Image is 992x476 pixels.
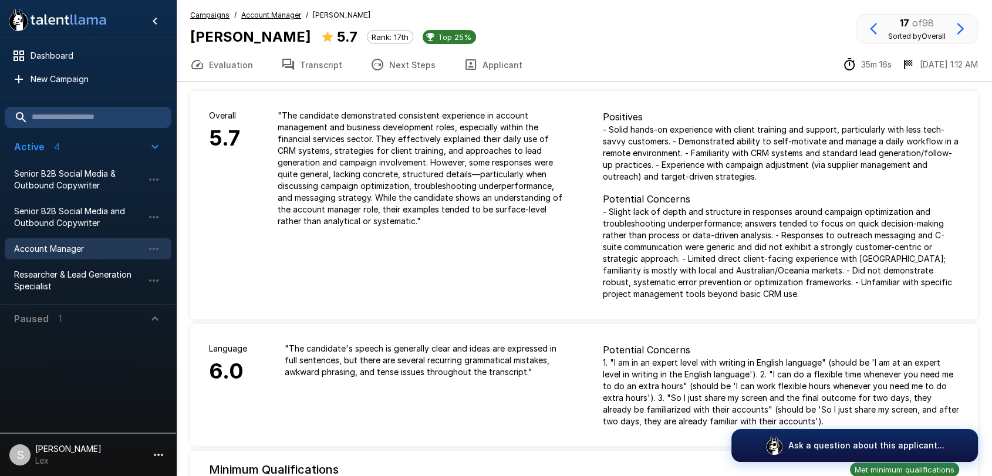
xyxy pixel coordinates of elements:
[367,32,413,42] span: Rank: 17th
[788,440,944,451] p: Ask a question about this applicant...
[234,9,237,21] span: /
[209,343,247,355] p: Language
[603,206,959,300] p: - Slight lack of depth and structure in responses around campaign optimization and troubleshootin...
[603,124,959,183] p: - Solid hands-on experience with client training and support, particularly with less tech-savvy c...
[901,58,978,72] div: The date and time when the interview was completed
[450,48,537,81] button: Applicant
[267,48,356,81] button: Transcript
[861,59,892,70] p: 35m 16s
[850,465,959,474] span: Met minimum qualifications
[888,32,946,40] span: Sorted by Overall
[285,343,565,378] p: " The candidate's speech is generally clear and ideas are expressed in full sentences, but there ...
[313,9,370,21] span: [PERSON_NAME]
[603,192,959,206] p: Potential Concerns
[190,11,230,19] u: Campaigns
[900,17,909,29] b: 17
[603,110,959,124] p: Positives
[190,28,311,45] b: [PERSON_NAME]
[209,110,240,121] p: Overall
[603,357,959,427] p: 1. "I am in an expert level with writing in English language" (should be 'I am at an expert level...
[920,59,978,70] p: [DATE] 1:12 AM
[356,48,450,81] button: Next Steps
[603,343,959,357] p: Potential Concerns
[337,28,357,45] b: 5.7
[433,32,476,42] span: Top 25%
[176,48,267,81] button: Evaluation
[765,436,784,455] img: logo_glasses@2x.png
[209,355,247,389] h6: 6.0
[306,9,308,21] span: /
[912,17,934,29] span: of 98
[842,58,892,72] div: The time between starting and completing the interview
[241,11,301,19] u: Account Manager
[731,429,978,462] button: Ask a question about this applicant...
[278,110,565,227] p: " The candidate demonstrated consistent experience in account management and business development...
[209,121,240,156] h6: 5.7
